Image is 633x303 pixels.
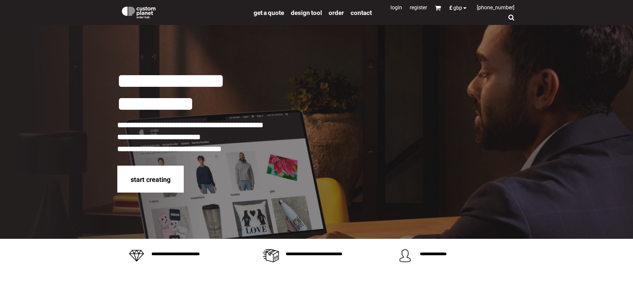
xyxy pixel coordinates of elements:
[453,5,462,11] span: GBP
[254,9,284,16] a: get a quote
[449,5,453,11] span: £
[351,9,372,17] span: Contact
[329,9,344,16] a: order
[291,9,322,16] a: design tool
[390,4,402,11] a: Login
[351,9,372,16] a: Contact
[410,4,427,11] a: Register
[131,176,170,184] span: start creating
[329,9,344,17] span: order
[254,9,284,17] span: get a quote
[291,9,322,17] span: design tool
[121,5,157,18] img: Custom Planet
[117,2,250,22] a: Custom Planet
[477,4,514,11] span: [PHONE_NUMBER]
